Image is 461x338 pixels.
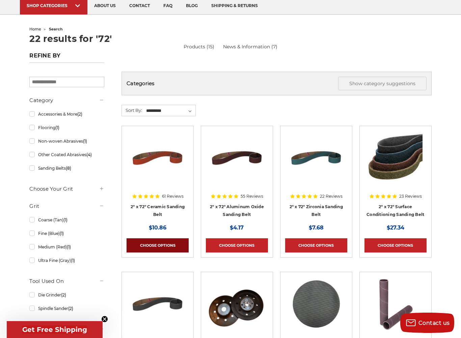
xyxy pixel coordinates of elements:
[206,131,268,193] a: 2" x 72" Aluminum Oxide Pipe Sanding Belt
[29,214,104,226] a: Coarse (Tan)
[27,3,81,8] div: SHOP CATEGORIES
[29,96,104,104] h5: Category
[367,204,424,217] a: 2" x 72" Surface Conditioning Sanding Belt
[68,306,73,311] span: (2)
[86,152,92,157] span: (4)
[29,277,104,285] h5: Tool Used On
[285,238,347,252] a: Choose Options
[230,224,244,231] span: $4.17
[210,131,264,185] img: 2" x 72" Aluminum Oxide Pipe Sanding Belt
[309,224,324,231] span: $7.68
[399,194,422,198] span: 23 Reviews
[77,112,82,117] span: (2)
[210,204,264,217] a: 2" x 72" Aluminum Oxide Sanding Belt
[29,255,104,266] a: Ultra Fine (Gray)
[184,44,214,50] a: Products (15)
[29,185,104,193] h5: Choose Your Grit
[400,313,454,333] button: Contact us
[149,224,166,231] span: $10.86
[364,131,427,193] a: 2"x72" Surface Conditioning Sanding Belts
[122,105,142,115] label: Sort By:
[66,166,71,171] span: (8)
[289,131,343,185] img: 2" x 72" Zirconia Pipe Sanding Belt
[29,135,104,147] a: Non-woven Abrasives
[29,241,104,253] a: Medium (Red)
[131,277,185,331] img: 2" x 72" Silicon Carbide File Belt
[29,202,104,210] h5: Grit
[29,289,104,301] a: Die Grinder
[418,320,450,326] span: Contact us
[67,244,71,249] span: (1)
[101,316,108,322] button: Close teaser
[29,149,104,161] a: Other Coated Abrasives
[29,227,104,239] a: Fine (Blue)
[241,194,263,198] span: 55 Reviews
[29,108,104,120] a: Accessories & More
[290,204,343,217] a: 2" x 72" Zirconia Sanding Belt
[127,238,189,252] a: Choose Options
[29,34,431,43] h1: 22 results for '72'
[71,258,75,263] span: (1)
[369,277,423,331] img: 2" x 9" AOX Spiral Bands
[127,77,426,90] h5: Categories
[61,292,66,297] span: (2)
[29,122,104,134] a: Flooring
[29,303,104,314] a: Spindle Sander
[206,238,268,252] a: Choose Options
[364,238,427,252] a: Choose Options
[320,194,343,198] span: 22 Reviews
[162,194,184,198] span: 61 Reviews
[223,43,277,50] a: News & Information (7)
[131,204,185,217] a: 2" x 72" Ceramic Sanding Belt
[131,131,185,185] img: 2" x 72" Ceramic Pipe Sanding Belt
[49,27,63,31] span: search
[206,288,268,331] img: 7" resin fiber backing pad with air cool ribs
[55,125,59,130] span: (1)
[145,106,195,116] select: Sort By:
[387,224,404,231] span: $27.34
[338,77,427,90] button: Show category suggestions
[83,139,87,144] span: (1)
[22,325,87,334] span: Get Free Shipping
[29,27,41,31] a: home
[60,231,64,236] span: (1)
[369,131,423,185] img: 2"x72" Surface Conditioning Sanding Belts
[285,131,347,193] a: 2" x 72" Zirconia Pipe Sanding Belt
[289,277,343,331] img: 20" Floor Sanding Mesh Screen
[29,162,104,174] a: Sanding Belts
[29,52,104,63] h5: Refine by
[7,321,103,338] div: Get Free ShippingClose teaser
[63,217,67,222] span: (1)
[127,131,189,193] a: 2" x 72" Ceramic Pipe Sanding Belt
